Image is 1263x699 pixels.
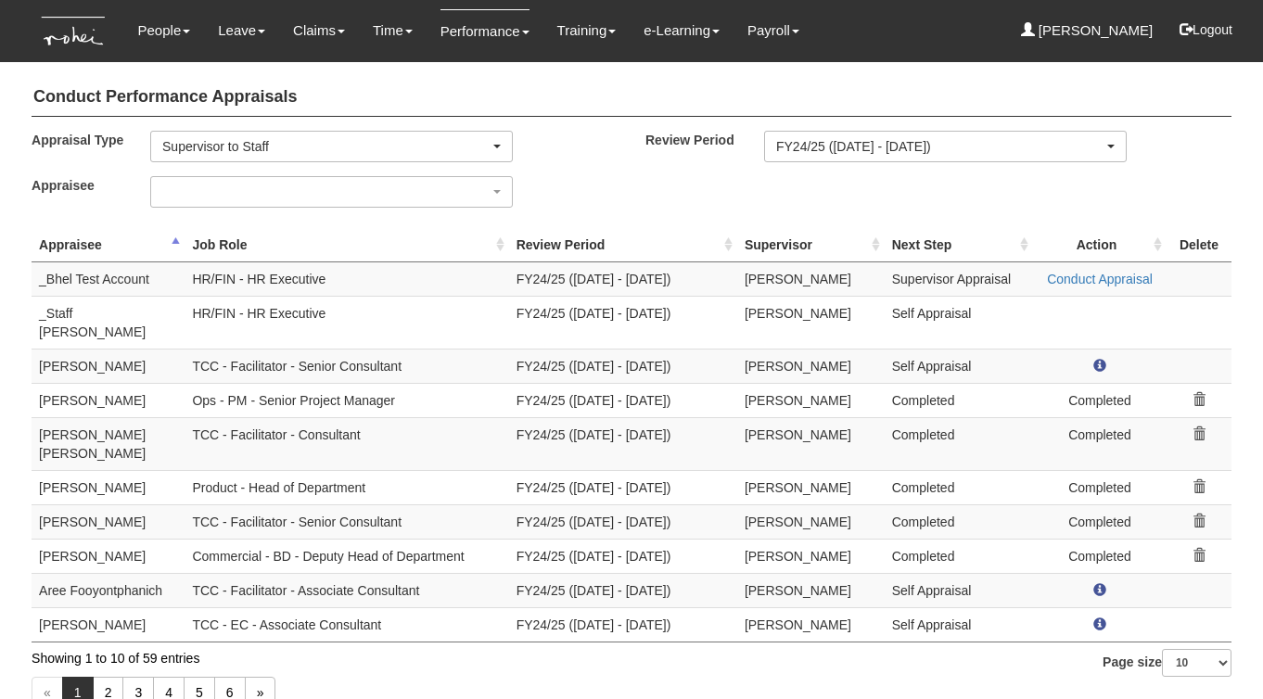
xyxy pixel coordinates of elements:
select: Page size [1162,649,1231,677]
td: Completed [885,539,1033,573]
a: Payroll [747,9,799,52]
td: _Staff [PERSON_NAME] [32,296,185,349]
td: FY24/25 ([DATE] - [DATE]) [509,539,737,573]
td: Self Appraisal [885,573,1033,607]
label: Review Period [631,131,778,149]
td: Self Appraisal [885,349,1033,383]
button: FY24/25 ([DATE] - [DATE]) [764,131,1127,162]
td: _Bhel Test Account [32,261,185,296]
td: Product - Head of Department [185,470,508,504]
td: Commercial - BD - Deputy Head of Department [185,539,508,573]
td: HR/FIN - HR Executive [185,261,508,296]
td: TCC - EC - Associate Consultant [185,607,508,642]
td: [PERSON_NAME] [737,607,885,642]
td: FY24/25 ([DATE] - [DATE]) [509,470,737,504]
td: FY24/25 ([DATE] - [DATE]) [509,261,737,296]
td: [PERSON_NAME] [32,349,185,383]
td: Aree Fooyontphanich [32,573,185,607]
th: Next Step : activate to sort column ascending [885,228,1033,262]
td: TCC - Facilitator - Senior Consultant [185,504,508,539]
td: [PERSON_NAME] [737,470,885,504]
td: FY24/25 ([DATE] - [DATE]) [509,296,737,349]
th: Delete [1167,228,1231,262]
td: FY24/25 ([DATE] - [DATE]) [509,504,737,539]
td: HR/FIN - HR Executive [185,296,508,349]
th: Job Role : activate to sort column ascending [185,228,508,262]
td: [PERSON_NAME] [32,504,185,539]
td: [PERSON_NAME] [737,383,885,417]
td: [PERSON_NAME] [737,417,885,470]
td: FY24/25 ([DATE] - [DATE]) [509,607,737,642]
h4: Conduct Performance Appraisals [32,79,1231,117]
td: Completed [885,417,1033,470]
label: Appraisee [18,176,164,195]
td: FY24/25 ([DATE] - [DATE]) [509,573,737,607]
td: Completed [885,504,1033,539]
td: [PERSON_NAME] [32,539,185,573]
td: Completed [1033,470,1167,504]
td: Completed [1033,417,1167,470]
label: Appraisal Type [18,131,164,149]
a: Conduct Appraisal [1047,272,1153,286]
th: Appraisee : activate to sort column descending [32,228,185,262]
td: [PERSON_NAME] [737,539,885,573]
td: Self Appraisal [885,296,1033,349]
td: [PERSON_NAME] [737,504,885,539]
button: Supervisor to Staff [150,131,513,162]
th: Action : activate to sort column ascending [1033,228,1167,262]
td: Supervisor Appraisal [885,261,1033,296]
td: Self Appraisal [885,607,1033,642]
th: Supervisor : activate to sort column ascending [737,228,885,262]
div: Supervisor to Staff [162,137,490,156]
a: Time [373,9,413,52]
td: [PERSON_NAME] [32,383,185,417]
td: TCC - Facilitator - Consultant [185,417,508,470]
a: [PERSON_NAME] [1021,9,1154,52]
a: e-Learning [644,9,720,52]
td: [PERSON_NAME] [737,261,885,296]
td: Completed [1033,383,1167,417]
td: TCC - Facilitator - Senior Consultant [185,349,508,383]
td: Ops - PM - Senior Project Manager [185,383,508,417]
td: [PERSON_NAME] [737,349,885,383]
a: People [138,9,191,52]
div: FY24/25 ([DATE] - [DATE]) [776,137,1104,156]
td: Completed [885,383,1033,417]
td: Completed [1033,539,1167,573]
td: FY24/25 ([DATE] - [DATE]) [509,417,737,470]
a: Claims [293,9,345,52]
iframe: chat widget [1185,625,1244,680]
td: TCC - Facilitator - Associate Consultant [185,573,508,607]
button: Logout [1167,7,1245,52]
a: Training [557,9,617,52]
label: Page size [1103,649,1231,677]
td: [PERSON_NAME] [737,573,885,607]
td: FY24/25 ([DATE] - [DATE]) [509,383,737,417]
td: [PERSON_NAME] [32,470,185,504]
th: Review Period : activate to sort column ascending [509,228,737,262]
a: Performance [440,9,529,53]
td: [PERSON_NAME] [32,607,185,642]
td: [PERSON_NAME] [PERSON_NAME] [32,417,185,470]
td: Completed [1033,504,1167,539]
td: [PERSON_NAME] [737,296,885,349]
a: Leave [218,9,265,52]
td: FY24/25 ([DATE] - [DATE]) [509,349,737,383]
td: Completed [885,470,1033,504]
